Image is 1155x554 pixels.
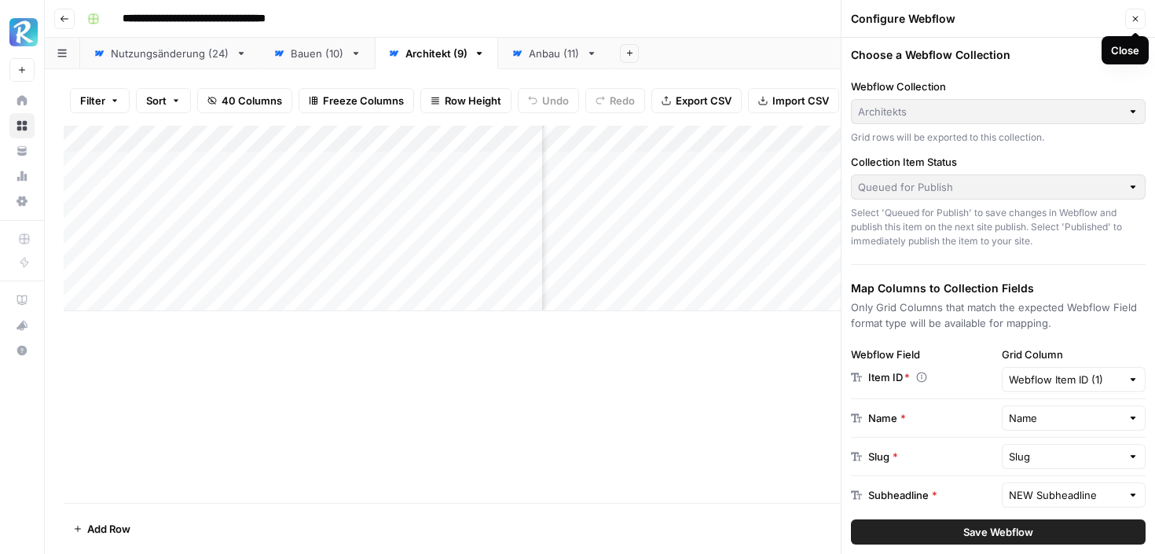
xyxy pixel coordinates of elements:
[9,88,35,113] a: Home
[932,487,937,503] span: Required
[9,288,35,313] a: AirOps Academy
[9,189,35,214] a: Settings
[1111,42,1139,58] div: Close
[375,38,498,69] a: Architekt (9)
[610,93,635,108] span: Redo
[9,113,35,138] a: Browse
[851,347,995,362] div: Webflow Field
[851,79,1146,94] label: Webflow Collection
[858,179,1121,195] input: Queued for Publish
[851,519,1146,545] button: Save Webflow
[420,88,511,113] button: Row Height
[9,138,35,163] a: Your Data
[80,38,260,69] a: Nutzungsänderung (24)
[299,88,414,113] button: Freeze Columns
[585,88,645,113] button: Redo
[1009,449,1122,464] input: Slug
[1002,347,1146,362] label: Grid Column
[851,47,1146,63] h3: Choose a Webflow Collection
[868,410,906,426] div: Name
[222,93,282,108] span: 40 Columns
[851,130,1146,145] div: Grid rows will be exported to this collection.
[893,449,898,464] span: Required
[9,13,35,52] button: Workspace: Radyant
[9,338,35,363] button: Help + Support
[851,154,1146,170] label: Collection Item Status
[1009,487,1122,503] input: NEW Subheadline
[111,46,229,61] div: Nutzungsänderung (24)
[748,88,839,113] button: Import CSV
[851,281,1146,296] h3: Map Columns to Collection Fields
[868,449,898,464] div: Slug
[1009,410,1122,426] input: Name
[676,93,731,108] span: Export CSV
[146,93,167,108] span: Sort
[260,38,375,69] a: Bauen (10)
[542,93,569,108] span: Undo
[858,104,1121,119] input: Architekts
[291,46,344,61] div: Bauen (10)
[197,88,292,113] button: 40 Columns
[80,93,105,108] span: Filter
[963,524,1033,540] span: Save Webflow
[70,88,130,113] button: Filter
[651,88,742,113] button: Export CSV
[1009,372,1122,387] input: Webflow Item ID (1)
[868,369,910,385] p: Item ID
[529,46,580,61] div: Anbau (11)
[10,314,34,337] div: What's new?
[9,18,38,46] img: Radyant Logo
[498,38,610,69] a: Anbau (11)
[518,88,579,113] button: Undo
[323,93,404,108] span: Freeze Columns
[9,163,35,189] a: Usage
[87,521,130,537] span: Add Row
[851,299,1146,331] p: Only Grid Columns that match the expected Webflow Field format type will be available for mapping.
[445,93,501,108] span: Row Height
[900,410,906,426] span: Required
[64,516,140,541] button: Add Row
[136,88,191,113] button: Sort
[904,371,910,383] span: Required
[9,313,35,338] button: What's new?
[405,46,467,61] div: Architekt (9)
[851,206,1146,248] div: Select 'Queued for Publish' to save changes in Webflow and publish this item on the next site pub...
[772,93,829,108] span: Import CSV
[868,487,937,503] div: Subheadline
